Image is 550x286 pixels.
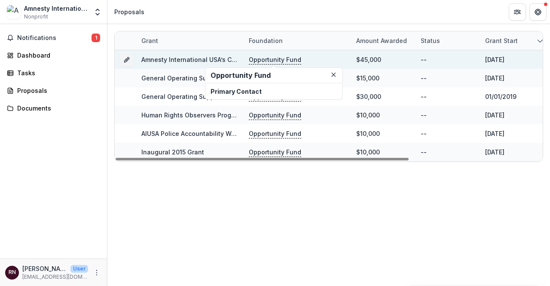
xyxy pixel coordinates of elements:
[249,129,301,138] p: Opportunity Fund
[111,6,148,18] nav: breadcrumb
[136,36,163,45] div: Grant
[356,129,380,138] div: $10,000
[480,31,544,50] div: Grant start
[141,130,257,137] a: AIUSA Police Accountability Work 2017
[24,4,88,13] div: Amnesty International USA
[485,148,504,157] div: [DATE]
[17,104,97,113] div: Documents
[537,37,544,44] svg: sorted descending
[211,87,337,96] p: Primary Contact
[70,265,88,273] p: User
[3,83,104,98] a: Proposals
[7,5,21,19] img: Amnesty International USA
[356,74,379,83] div: $15,000
[351,31,416,50] div: Amount awarded
[22,264,67,273] p: [PERSON_NAME]
[3,48,104,62] a: Dashboard
[416,36,445,45] div: Status
[17,86,97,95] div: Proposals
[485,111,504,120] div: [DATE]
[92,3,104,21] button: Open entity switcher
[136,31,244,50] div: Grant
[485,129,504,138] div: [DATE]
[141,56,276,63] a: Amnesty International USA’s Crisis Campaign
[509,3,526,21] button: Partners
[249,148,301,157] p: Opportunity Fund
[485,92,516,101] div: 01/01/2019
[421,129,427,138] div: --
[244,31,351,50] div: Foundation
[529,3,547,21] button: Get Help
[211,71,337,80] h2: Opportunity Fund
[416,31,480,50] div: Status
[485,74,504,83] div: [DATE]
[3,31,104,45] button: Notifications1
[141,74,263,82] a: General Operating Support Over 3 Years
[24,13,48,21] span: Nonprofit
[356,55,381,64] div: $45,000
[141,111,242,119] a: Human Rights Observers Program
[141,93,223,100] a: General Operating Support
[421,74,427,83] div: --
[3,66,104,80] a: Tasks
[480,36,523,45] div: Grant start
[421,111,427,120] div: --
[92,268,102,278] button: More
[421,55,427,64] div: --
[421,92,427,101] div: --
[249,111,301,120] p: Opportunity Fund
[17,68,97,77] div: Tasks
[17,34,92,42] span: Notifications
[141,148,204,156] a: Inaugural 2015 Grant
[328,70,339,80] button: Close
[3,101,104,115] a: Documents
[92,34,100,42] span: 1
[356,111,380,120] div: $10,000
[485,55,504,64] div: [DATE]
[249,55,301,65] p: Opportunity Fund
[9,270,16,275] div: Rachel Nissley
[356,148,380,157] div: $10,000
[120,53,134,67] button: Grant d2661da0-652a-4e14-b7ff-763d04f2f96b
[244,36,288,45] div: Foundation
[22,273,88,281] p: [EMAIL_ADDRESS][DOMAIN_NAME]
[421,148,427,157] div: --
[351,36,412,45] div: Amount awarded
[114,7,144,16] div: Proposals
[356,92,381,101] div: $30,000
[17,51,97,60] div: Dashboard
